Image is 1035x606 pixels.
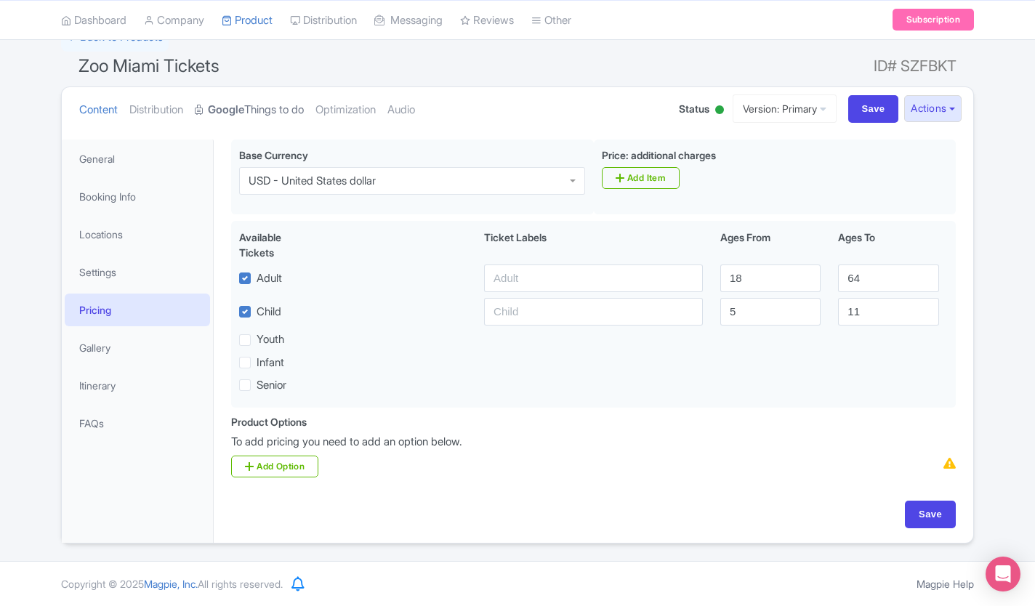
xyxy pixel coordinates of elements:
label: Child [257,304,281,320]
div: USD - United States dollar [249,174,376,187]
span: Zoo Miami Tickets [78,55,220,76]
a: Distribution [129,87,183,133]
div: Ticket Labels [475,230,712,260]
strong: Google [208,102,244,118]
button: Actions [904,95,962,122]
a: Subscription [893,9,974,31]
label: Youth [257,331,284,348]
div: Ages From [712,230,829,260]
span: Base Currency [239,149,308,161]
a: Itinerary [65,369,210,402]
label: Infant [257,355,284,371]
div: Product Options [231,414,307,429]
span: ID# SZFBKT [874,52,957,81]
a: Add Item [602,167,680,189]
p: To add pricing you need to add an option below. [231,434,956,451]
input: Save [905,501,956,528]
a: Locations [65,218,210,251]
label: Price: additional charges [602,148,716,163]
input: Child [484,298,703,326]
a: General [65,142,210,175]
div: Active [712,100,727,122]
a: Version: Primary [733,94,837,123]
a: Gallery [65,331,210,364]
a: Add Option [231,456,318,477]
a: Audio [387,87,415,133]
span: Status [679,101,709,116]
a: Content [79,87,118,133]
div: Open Intercom Messenger [986,557,1020,591]
a: Magpie Help [917,578,974,590]
div: Ages To [829,230,947,260]
a: FAQs [65,407,210,440]
label: Senior [257,377,286,394]
span: Magpie, Inc. [144,578,198,590]
a: GoogleThings to do [195,87,304,133]
div: Copyright © 2025 All rights reserved. [52,576,291,591]
input: Save [848,95,899,123]
a: Settings [65,256,210,288]
input: Adult [484,264,703,292]
a: Pricing [65,294,210,326]
div: Available Tickets [239,230,318,260]
a: Booking Info [65,180,210,213]
label: Adult [257,270,282,287]
a: Optimization [315,87,376,133]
